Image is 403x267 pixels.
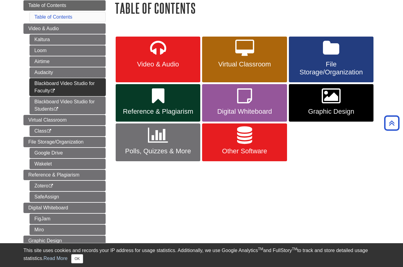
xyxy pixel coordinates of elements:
a: Other Software [202,123,287,161]
span: Graphic Design [28,238,62,243]
i: This link opens in a new window [48,184,54,188]
a: Reference & Plagiarism [116,84,200,122]
a: Audacity [30,67,106,78]
a: Back to Top [382,119,401,127]
span: Virtual Classroom [28,117,67,123]
span: Other Software [207,147,282,155]
a: Zotero [30,181,106,191]
a: Table of Contents [34,14,72,20]
a: Graphic Design [23,236,106,246]
span: Video & Audio [120,60,196,68]
span: File Storage/Organization [28,139,83,144]
a: File Storage/Organization [23,137,106,147]
a: Kaltura [30,34,106,45]
span: Graphic Design [293,108,369,116]
i: This link opens in a new window [54,107,59,111]
a: Virtual Classroom [23,115,106,125]
span: Reference & Plagiarism [28,172,79,177]
a: Polls, Quizzes & More [116,123,200,161]
a: Read More [44,256,68,261]
a: FigJam [30,214,106,224]
span: Video & Audio [28,26,59,31]
a: Table of Contents [23,0,106,11]
button: Close [71,254,83,263]
i: This link opens in a new window [47,129,52,133]
a: Digital Whiteboard [202,84,287,122]
a: Video & Audio [23,23,106,34]
span: Virtual Classroom [207,60,282,68]
span: Digital Whiteboard [207,108,282,116]
a: SafeAssign [30,192,106,202]
sup: TM [292,247,297,251]
a: Graphic Design [289,84,373,122]
a: Google Drive [30,148,106,158]
a: Digital Whiteboard [23,203,106,213]
span: Table of Contents [28,3,66,8]
span: File Storage/Organization [293,60,369,76]
a: Virtual Classroom [202,37,287,82]
a: Miro [30,225,106,235]
h1: Table of Contents [115,0,380,16]
a: File Storage/Organization [289,37,373,82]
span: Polls, Quizzes & More [120,147,196,155]
sup: TM [258,247,263,251]
a: Video & Audio [116,37,200,82]
i: This link opens in a new window [50,89,55,93]
span: Digital Whiteboard [28,205,68,210]
a: Reference & Plagiarism [23,170,106,180]
a: Loom [30,45,106,56]
div: This site uses cookies and records your IP address for usage statistics. Additionally, we use Goo... [23,247,380,263]
a: Blackboard Video Studio for Faculty [30,78,106,96]
a: Wakelet [30,159,106,169]
span: Reference & Plagiarism [120,108,196,116]
a: Blackboard Video Studio for Students [30,97,106,114]
a: Class [30,126,106,136]
a: Airtime [30,56,106,67]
